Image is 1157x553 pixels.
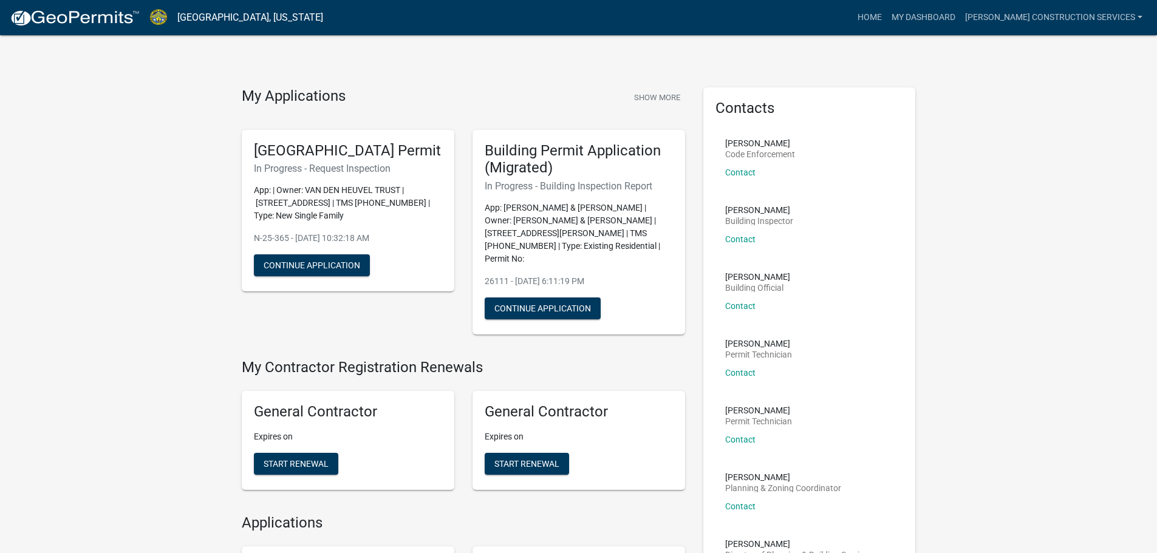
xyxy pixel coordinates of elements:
button: Start Renewal [254,453,338,475]
p: Building Inspector [725,217,793,225]
p: Expires on [485,430,673,443]
span: Start Renewal [494,458,559,468]
p: Code Enforcement [725,150,795,158]
a: My Dashboard [887,6,960,29]
h5: General Contractor [254,403,442,421]
p: Expires on [254,430,442,443]
p: [PERSON_NAME] [725,540,872,548]
button: Continue Application [254,254,370,276]
a: Contact [725,168,756,177]
p: [PERSON_NAME] [725,339,792,348]
img: Jasper County, South Carolina [149,9,168,25]
p: Planning & Zoning Coordinator [725,484,841,492]
wm-registration-list-section: My Contractor Registration Renewals [242,359,685,500]
p: Permit Technician [725,350,792,359]
button: Show More [629,87,685,107]
p: 26111 - [DATE] 6:11:19 PM [485,275,673,288]
a: Contact [725,234,756,244]
a: Contact [725,501,756,511]
a: Contact [725,435,756,444]
h5: Building Permit Application (Migrated) [485,142,673,177]
span: Start Renewal [264,458,329,468]
h4: Applications [242,514,685,532]
a: Contact [725,301,756,311]
h5: General Contractor [485,403,673,421]
p: Building Official [725,283,790,292]
h6: In Progress - Building Inspection Report [485,180,673,192]
button: Start Renewal [485,453,569,475]
h5: Contacts [715,100,904,117]
h6: In Progress - Request Inspection [254,163,442,174]
p: N-25-365 - [DATE] 10:32:18 AM [254,232,442,245]
a: [GEOGRAPHIC_DATA], [US_STATE] [177,7,323,28]
p: [PERSON_NAME] [725,273,790,281]
button: Continue Application [485,297,601,319]
p: [PERSON_NAME] [725,206,793,214]
a: Contact [725,368,756,378]
p: Permit Technician [725,417,792,426]
h4: My Applications [242,87,346,106]
p: App: | Owner: VAN DEN HEUVEL TRUST | [STREET_ADDRESS] | TMS [PHONE_NUMBER] | Type: New Single Family [254,184,442,222]
p: [PERSON_NAME] [725,139,795,148]
p: [PERSON_NAME] [725,473,841,481]
h5: [GEOGRAPHIC_DATA] Permit [254,142,442,160]
a: [PERSON_NAME] Construction Services [960,6,1147,29]
p: App: [PERSON_NAME] & [PERSON_NAME] | Owner: [PERSON_NAME] & [PERSON_NAME] | [STREET_ADDRESS][PERS... [485,202,673,265]
h4: My Contractor Registration Renewals [242,359,685,376]
a: Home [853,6,887,29]
p: [PERSON_NAME] [725,406,792,415]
